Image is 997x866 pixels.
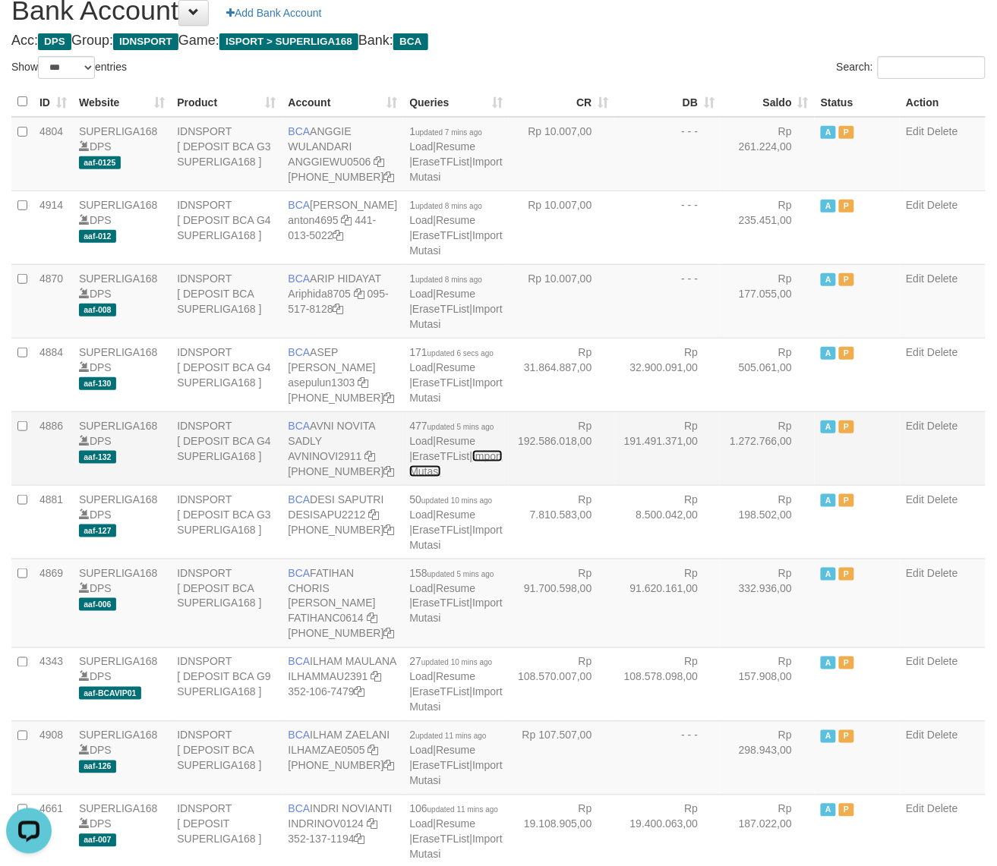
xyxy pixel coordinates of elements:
[409,818,433,830] a: Load
[906,199,924,211] a: Edit
[79,125,158,137] a: SUPERLIGA168
[333,303,344,315] a: Copy 0955178128 to clipboard
[73,721,171,795] td: DPS
[409,272,502,330] span: | | |
[367,612,377,625] a: Copy FATIHANC0614 to clipboard
[79,304,116,316] span: aaf-008
[837,56,986,79] label: Search:
[79,451,116,464] span: aaf-132
[615,647,721,721] td: Rp 108.578.098,00
[839,126,854,139] span: Paused
[436,140,475,153] a: Resume
[333,229,344,241] a: Copy 4410135022 to clipboard
[436,671,475,683] a: Resume
[371,671,381,683] a: Copy ILHAMMAU2391 to clipboard
[409,509,433,521] a: Load
[409,597,502,625] a: Import Mutasi
[839,273,854,286] span: Paused
[409,729,502,787] span: | | |
[33,338,73,411] td: 4884
[289,156,371,168] a: ANGGIEWU0506
[436,818,475,830] a: Resume
[415,732,486,741] span: updated 11 mins ago
[615,264,721,338] td: - - -
[900,87,986,117] th: Action
[79,156,121,169] span: aaf-0125
[409,361,433,373] a: Load
[79,524,116,537] span: aaf-127
[839,494,854,507] span: Paused
[927,567,958,579] a: Delete
[282,264,404,338] td: ARIP HIDAYAT 095-517-8128
[171,264,282,338] td: IDNSPORT [ DEPOSIT BCA SUPERLIGA168 ]
[927,272,958,285] a: Delete
[409,214,433,226] a: Load
[509,647,615,721] td: Rp 108.570.007,00
[409,833,502,861] a: Import Mutasi
[415,202,482,210] span: updated 8 mins ago
[33,559,73,647] td: 4869
[409,524,502,551] a: Import Mutasi
[415,276,482,284] span: updated 8 mins ago
[721,87,815,117] th: Saldo: activate to sort column ascending
[38,56,95,79] select: Showentries
[412,303,469,315] a: EraseTFList
[436,435,475,447] a: Resume
[409,156,502,183] a: Import Mutasi
[927,803,958,815] a: Delete
[73,264,171,338] td: DPS
[33,264,73,338] td: 4870
[282,87,404,117] th: Account: activate to sort column ascending
[509,559,615,647] td: Rp 91.700.598,00
[906,729,924,742] a: Edit
[282,117,404,191] td: ANGGIE WULANDARI [PHONE_NUMBER]
[721,117,815,191] td: Rp 261.224,00
[171,647,282,721] td: IDNSPORT [ DEPOSIT BCA G9 SUPERLIGA168 ]
[409,125,502,183] span: | | |
[906,125,924,137] a: Edit
[615,559,721,647] td: Rp 91.620.161,00
[282,338,404,411] td: ASEP [PERSON_NAME] [PHONE_NUMBER]
[409,346,494,358] span: 171
[509,264,615,338] td: Rp 10.007,00
[289,729,311,742] span: BCA
[368,745,379,757] a: Copy ILHAMZAE0505 to clipboard
[358,376,368,389] a: Copy asepulun1303 to clipboard
[38,33,71,50] span: DPS
[927,125,958,137] a: Delete
[821,126,836,139] span: Active
[403,87,508,117] th: Queries: activate to sort column ascending
[11,33,986,49] h4: Acc: Group: Game: Bank:
[354,288,364,300] a: Copy Ariphida8705 to clipboard
[409,376,502,404] a: Import Mutasi
[219,33,358,50] span: ISPORT > SUPERLIGA168
[721,411,815,485] td: Rp 1.272.766,00
[33,117,73,191] td: 4804
[615,191,721,264] td: - - -
[73,117,171,191] td: DPS
[509,87,615,117] th: CR: activate to sort column ascending
[821,273,836,286] span: Active
[171,338,282,411] td: IDNSPORT [ DEPOSIT BCA G4 SUPERLIGA168 ]
[509,117,615,191] td: Rp 10.007,00
[374,156,384,168] a: Copy ANGGIEWU0506 to clipboard
[721,647,815,721] td: Rp 157.908,00
[415,128,482,137] span: updated 7 mins ago
[409,288,433,300] a: Load
[839,347,854,360] span: Paused
[409,671,433,683] a: Load
[409,803,502,861] span: | | |
[33,191,73,264] td: 4914
[289,420,311,432] span: BCA
[409,745,433,757] a: Load
[906,420,924,432] a: Edit
[79,567,158,579] a: SUPERLIGA168
[428,349,494,357] span: updated 6 secs ago
[615,721,721,795] td: - - -
[33,647,73,721] td: 4343
[436,582,475,594] a: Resume
[906,493,924,505] a: Edit
[171,191,282,264] td: IDNSPORT [ DEPOSIT BCA G4 SUPERLIGA168 ]
[906,272,924,285] a: Edit
[282,411,404,485] td: AVNI NOVITA SADLY [PHONE_NUMBER]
